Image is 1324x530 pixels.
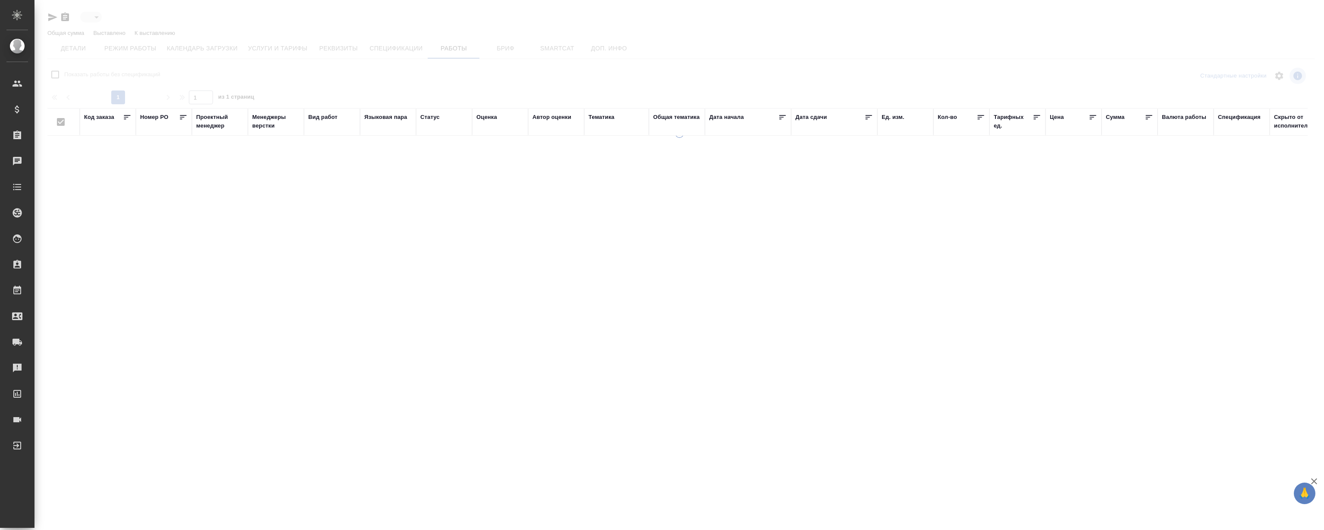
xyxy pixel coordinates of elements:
div: Скрыто от исполнителя [1274,113,1321,130]
div: Дата сдачи [795,113,827,122]
div: Код заказа [84,113,114,122]
div: Валюта работы [1162,113,1206,122]
div: Автор оценки [532,113,571,122]
div: Языковая пара [364,113,407,122]
div: Номер PO [140,113,168,122]
button: 🙏 [1294,483,1315,504]
div: Менеджеры верстки [252,113,300,130]
div: Спецификация [1218,113,1261,122]
div: Тарифных ед. [994,113,1033,130]
div: Кол-во [938,113,957,122]
div: Оценка [476,113,497,122]
div: Сумма [1106,113,1124,122]
div: Проектный менеджер [196,113,244,130]
div: Цена [1050,113,1064,122]
div: Вид работ [308,113,338,122]
div: Дата начала [709,113,744,122]
span: 🙏 [1297,484,1312,502]
div: Статус [420,113,440,122]
div: Тематика [588,113,614,122]
div: Ед. изм. [882,113,905,122]
div: Общая тематика [653,113,700,122]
